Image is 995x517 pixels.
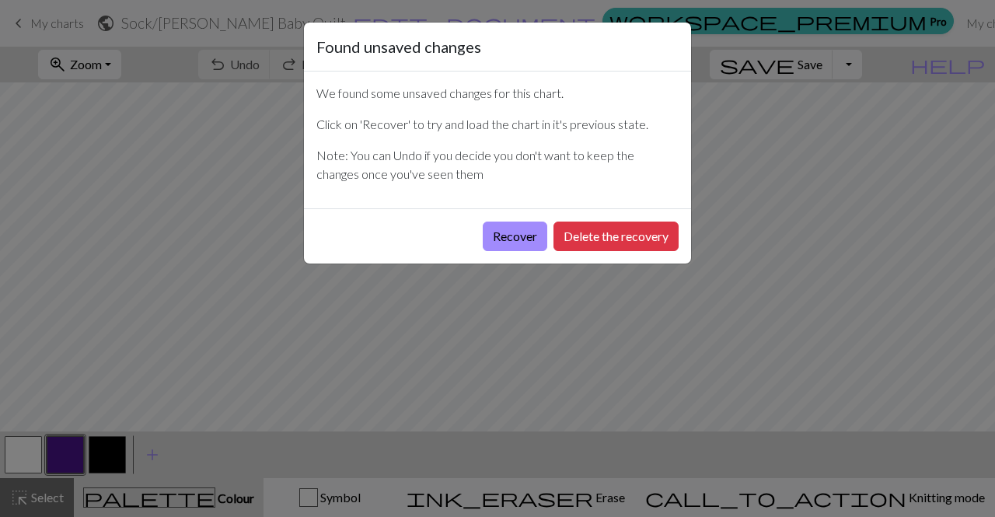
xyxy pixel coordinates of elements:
[316,146,679,183] p: Note: You can Undo if you decide you don't want to keep the changes once you've seen them
[316,84,679,103] p: We found some unsaved changes for this chart.
[316,115,679,134] p: Click on 'Recover' to try and load the chart in it's previous state.
[316,35,481,58] h5: Found unsaved changes
[553,222,679,251] button: Delete the recovery
[483,222,547,251] button: Recover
